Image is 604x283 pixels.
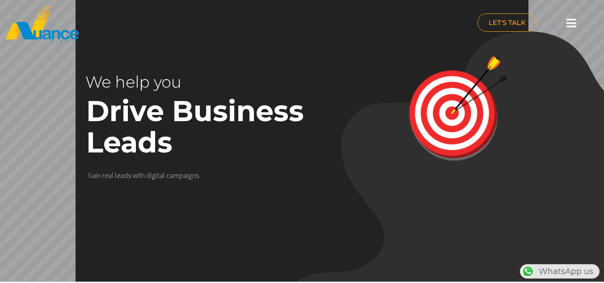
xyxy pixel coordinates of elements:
div: d [124,171,128,180]
div: n [192,171,196,180]
div: a [170,171,173,180]
div: p [179,171,183,180]
div: l [112,171,114,180]
div: t [157,171,160,180]
div: c [166,171,170,180]
div: i [96,171,97,180]
div: t [139,171,141,180]
div: h [141,171,145,180]
rs-layer: We help you [85,67,281,98]
div: n [97,171,101,180]
a: nuance-qatar_logo [4,4,298,43]
div: s [196,171,199,180]
div: g [152,171,156,180]
div: a [183,171,187,180]
div: g [188,171,192,180]
div: d [146,171,150,180]
div: s [128,171,131,180]
div: a [120,171,124,180]
div: e [117,171,120,180]
div: i [156,171,157,180]
div: a [160,171,163,180]
div: a [108,171,112,180]
div: i [150,171,152,180]
div: l [163,171,165,180]
img: nuance-qatar_logo [4,4,80,43]
a: LET'S TALK [477,13,537,32]
div: m [173,171,179,180]
div: a [93,171,96,180]
div: G [88,171,93,180]
span: LET'S TALK [489,19,526,26]
div: e [105,171,108,180]
a: WhatsAppWhatsApp us [520,266,600,276]
rs-layer: Drive Business Leads [86,96,334,158]
div: r [102,171,105,180]
div: l [115,171,117,180]
div: WhatsApp us [520,264,600,279]
div: i [137,171,139,180]
img: WhatsApp [521,264,535,279]
div: w [132,171,137,180]
div: i [187,171,188,180]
